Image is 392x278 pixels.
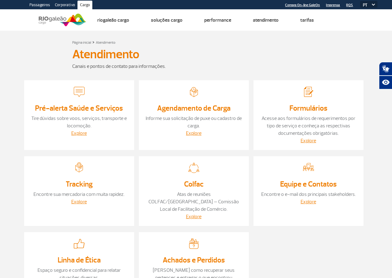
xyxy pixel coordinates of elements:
a: Atendimento [253,17,279,23]
button: Abrir recursos assistivos. [379,76,392,89]
a: Explore [186,130,201,136]
a: Equipe e Contatos [280,179,337,189]
a: Passageiros [27,1,52,11]
a: Explore [71,199,87,205]
a: Tarifas [300,17,314,23]
a: > [92,38,95,46]
img: Espaço seguro e confidencial para relatar situações diversas. [74,238,85,249]
h1: Atendimento [72,49,320,60]
a: Tracking [66,179,93,189]
a: RQS [346,3,353,7]
a: Formulários [289,104,328,113]
a: Tire dúvidas sobre voos, serviços, transporte e locomoção. [31,115,127,129]
a: Performance [204,17,231,23]
a: Página inicial [72,40,91,45]
a: Informe sua solicitação de puxe ou cadastro de carga. [146,115,242,129]
button: Abrir tradutor de língua de sinais. [379,62,392,76]
div: Plugin de acessibilidade da Hand Talk. [379,62,392,89]
a: Explore [301,138,316,144]
a: Agendamento de Carga [157,104,231,113]
a: Explore [186,214,201,220]
a: Soluções Cargo [151,17,183,23]
a: Colfac [184,179,204,189]
div: Canais e pontos de contato para informações. [72,63,320,70]
a: Atendimento [96,40,116,45]
a: Achados e Perdidos [163,255,225,265]
a: Pré-alerta Saúde e Serviços [35,104,123,113]
a: Compra On-line GaleOn [285,3,320,7]
a: Riogaleão Cargo [97,17,129,23]
a: Acesse aos formulários de requerimentos por tipo de serviço e conheça as respectivas documentaçõe... [262,115,355,136]
a: Encontre sua mercadoria com muita rapidez. [33,191,125,197]
img: Encontre sua mercadoria com muita rapidez. [75,162,83,172]
img: Saiba como recuperar seus pertences e entregar o que encontrou [188,238,199,249]
img: Atas de reuniões COLFAC/RJ – Comissão Local de Facilitação de Comércio. [188,162,199,173]
a: Linha de Ética [58,255,101,265]
img: Informe sua solicitação de puxe ou cadastro de carga. [188,86,199,97]
a: Cargo [77,1,92,11]
a: Encontre o e-mail dos principais stakeholders. [261,191,356,197]
a: Corporativo [52,1,77,11]
a: Imprensa [326,3,340,7]
a: Explore [71,130,87,136]
img: Acesse aos formulários de requerimentos por tipo de serviço e conheça as respectivas documentaçõe... [303,86,314,97]
img: Encontre o e-mail dos principais stakeholders. [303,163,314,171]
a: Explore [301,199,316,205]
img: Tire dúvidas sobre voos, serviços, transporte e locomoção. [74,86,85,97]
a: Atas de reuniões COLFAC/[GEOGRAPHIC_DATA] – Comissão Local de Facilitação de Comércio. [148,191,239,212]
